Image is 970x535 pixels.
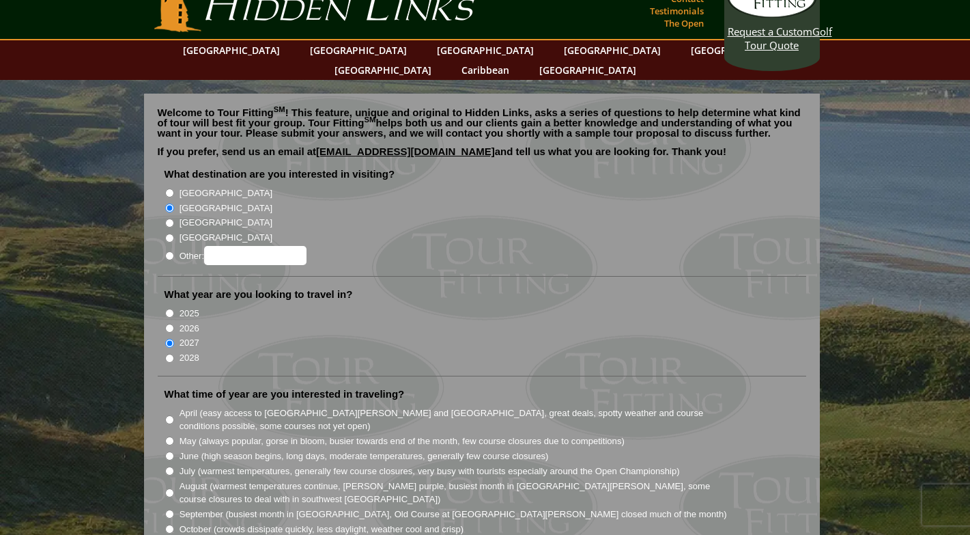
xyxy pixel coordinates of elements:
label: [GEOGRAPHIC_DATA] [180,216,272,230]
label: May (always popular, gorse in bloom, busier towards end of the month, few course closures due to ... [180,435,625,448]
label: Other: [180,246,306,265]
p: If you prefer, send us an email at and tell us what you are looking for. Thank you! [158,146,806,167]
label: 2026 [180,322,199,335]
label: 2025 [180,307,199,320]
a: [GEOGRAPHIC_DATA] [684,40,795,60]
a: [GEOGRAPHIC_DATA] [532,60,643,80]
p: Welcome to Tour Fitting ! This feature, unique and original to Hidden Links, asks a series of que... [158,107,806,138]
label: August (warmest temperatures continue, [PERSON_NAME] purple, busiest month in [GEOGRAPHIC_DATA][P... [180,480,728,506]
input: Other: [204,246,306,265]
a: [GEOGRAPHIC_DATA] [557,40,668,60]
label: What time of year are you interested in traveling? [165,387,405,401]
a: [EMAIL_ADDRESS][DOMAIN_NAME] [316,146,495,157]
span: Request a Custom [728,25,812,38]
label: 2027 [180,336,199,350]
sup: SM [274,105,285,113]
sup: SM [365,115,376,124]
label: What year are you looking to travel in? [165,288,353,301]
a: [GEOGRAPHIC_DATA] [303,40,414,60]
label: July (warmest temperatures, generally few course closures, very busy with tourists especially aro... [180,465,680,478]
a: Caribbean [455,60,516,80]
label: April (easy access to [GEOGRAPHIC_DATA][PERSON_NAME] and [GEOGRAPHIC_DATA], great deals, spotty w... [180,407,728,433]
a: Testimonials [646,1,707,20]
a: [GEOGRAPHIC_DATA] [328,60,438,80]
label: June (high season begins, long days, moderate temperatures, generally few course closures) [180,450,549,463]
label: [GEOGRAPHIC_DATA] [180,187,272,200]
a: [GEOGRAPHIC_DATA] [176,40,287,60]
a: [GEOGRAPHIC_DATA] [430,40,541,60]
label: [GEOGRAPHIC_DATA] [180,231,272,245]
label: What destination are you interested in visiting? [165,167,395,181]
label: [GEOGRAPHIC_DATA] [180,202,272,215]
label: 2028 [180,351,199,365]
label: September (busiest month in [GEOGRAPHIC_DATA], Old Course at [GEOGRAPHIC_DATA][PERSON_NAME] close... [180,508,727,521]
a: The Open [661,14,707,33]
